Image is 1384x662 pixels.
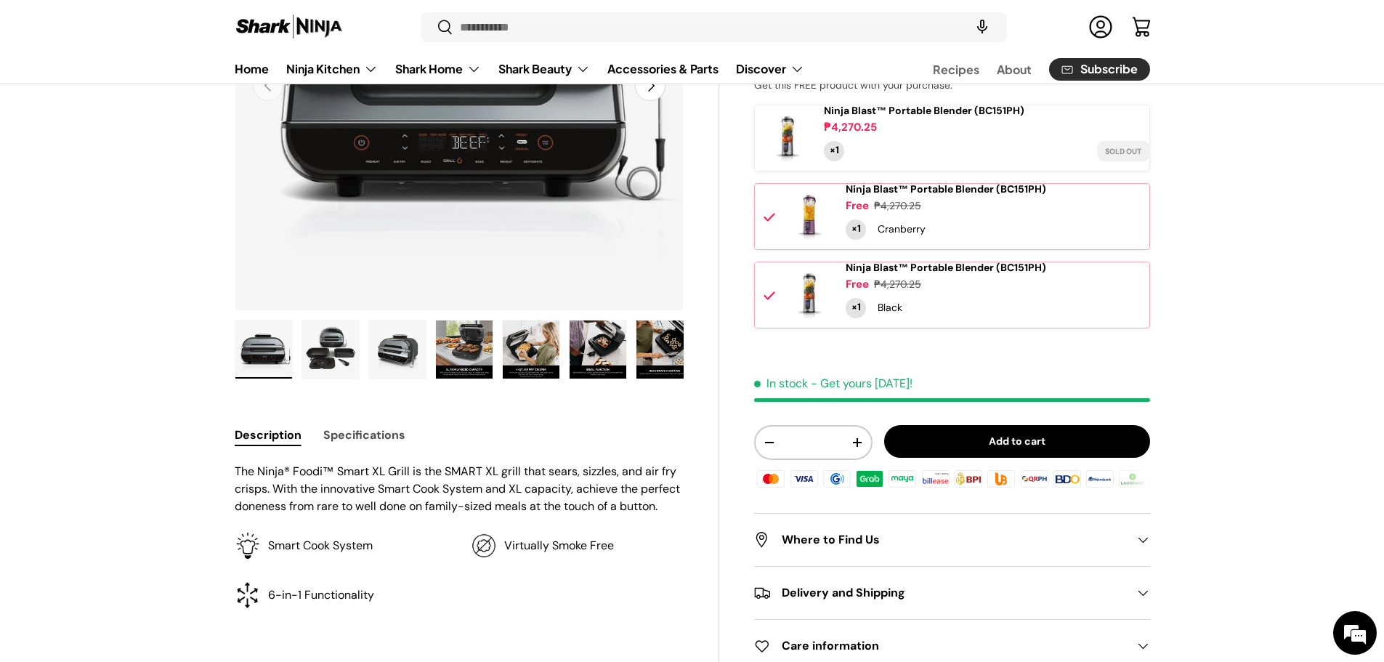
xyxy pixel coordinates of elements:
[754,637,1126,655] h2: Care information
[323,419,405,451] button: Specifications
[570,320,626,379] img: Ninja Foodi Smart XL Grill & Air Fryer (AG551PH)
[846,183,1046,195] a: Ninja Blast™ Portable Blender (BC151PH)
[727,55,813,84] summary: Discover
[76,81,244,100] div: Chat with us now
[7,397,277,448] textarea: Type your message and hit 'Enter'
[278,55,387,84] summary: Ninja Kitchen
[824,141,844,161] div: Quantity
[302,320,359,379] img: ninja-foodi-smart-xl-grill-and-air-fryer-full-parts-view-shark-ninja-philippines
[504,537,614,554] p: Virtually Smoke Free
[985,467,1017,489] img: ubp
[1084,467,1116,489] img: metrobank
[997,55,1032,84] a: About
[878,222,926,237] div: Cranberry
[878,300,902,315] div: Black
[755,467,787,489] img: master
[84,183,201,330] span: We're online!
[387,55,490,84] summary: Shark Home
[920,467,952,489] img: billease
[235,55,269,83] a: Home
[846,198,869,214] div: Free
[874,198,921,214] div: ₱4,270.25
[854,467,886,489] img: grabpay
[824,104,1024,117] span: Ninja Blast™ Portable Blender (BC151PH)
[846,261,1046,274] span: Ninja Blast™ Portable Blender (BC151PH)
[235,320,292,379] img: ninja-foodi-smart-xl-grill-and-air-fryer-full-view-shark-ninja-philippines
[846,219,866,240] div: Quantity
[1051,467,1083,489] img: bdo
[1080,64,1138,76] span: Subscribe
[607,55,719,83] a: Accessories & Parts
[754,584,1126,602] h2: Delivery and Shipping
[886,467,918,489] img: maya
[1018,467,1050,489] img: qrph
[754,531,1126,549] h2: Where to Find Us
[846,277,869,292] div: Free
[788,467,820,489] img: visa
[235,55,804,84] nav: Primary
[824,120,877,135] div: ₱4,270.25
[503,320,559,379] img: Ninja Foodi Smart XL Grill & Air Fryer (AG551PH)
[933,55,979,84] a: Recipes
[846,262,1046,274] a: Ninja Blast™ Portable Blender (BC151PH)
[1117,467,1149,489] img: landbank
[952,467,984,489] img: bpi
[436,320,493,379] img: Ninja Foodi Smart XL Grill & Air Fryer (AG551PH)
[238,7,273,42] div: Minimize live chat window
[811,376,912,391] p: - Get yours [DATE]!
[636,320,693,379] img: Ninja Foodi Smart XL Grill & Air Fryer (AG551PH)
[268,586,374,604] p: 6-in-1 Functionality
[884,425,1150,458] button: Add to cart
[846,298,866,318] div: Quantity
[754,567,1149,619] summary: Delivery and Shipping
[874,277,921,292] div: ₱4,270.25
[959,12,1005,44] speech-search-button: Search by voice
[369,320,426,379] img: ninja-foodi-smart-xl-grill-and-air-fryer-left-side-view-shark-ninja-philippines
[754,376,808,391] span: In stock
[235,13,344,41] img: Shark Ninja Philippines
[754,78,952,92] span: Get this FREE product with your purchase.
[898,55,1150,84] nav: Secondary
[490,55,599,84] summary: Shark Beauty
[1049,58,1150,81] a: Subscribe
[821,467,853,489] img: gcash
[235,464,680,514] span: The Ninja® Foodi™ Smart XL Grill is the SMART XL grill that sears, sizzles, and air fry crisps. W...
[824,105,1024,117] a: Ninja Blast™ Portable Blender (BC151PH)
[268,537,373,554] p: Smart Cook System
[754,514,1149,566] summary: Where to Find Us
[235,419,302,451] button: Description
[846,182,1046,195] span: Ninja Blast™ Portable Blender (BC151PH)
